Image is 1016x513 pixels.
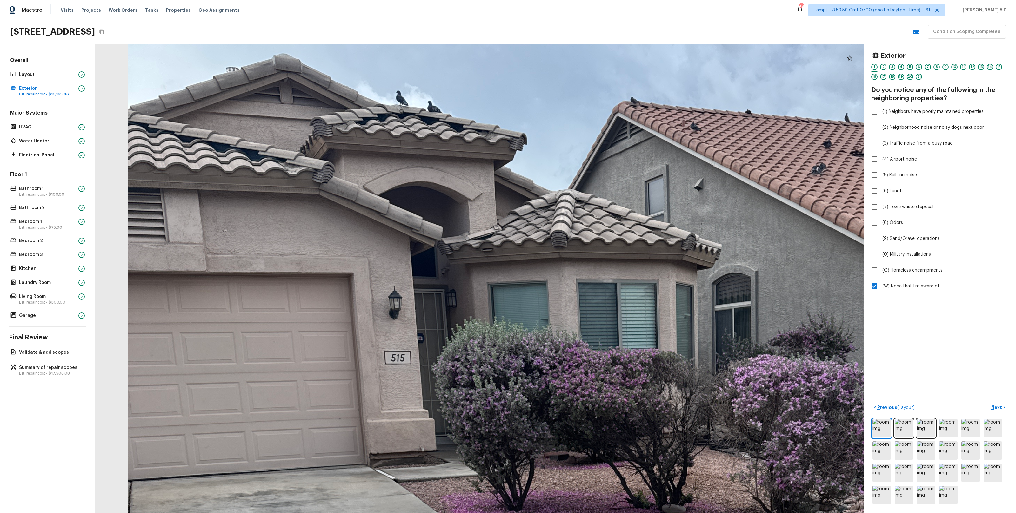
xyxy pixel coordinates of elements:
div: 16 [871,74,878,80]
div: 15 [996,64,1002,70]
div: 21 [916,74,922,80]
p: Electrical Panel [19,152,76,158]
p: Summary of repair scopes [19,365,82,371]
span: $300.00 [49,300,65,304]
div: 13 [978,64,984,70]
p: Est. repair cost - [19,371,82,376]
img: room img [917,464,935,482]
div: 18 [889,74,895,80]
img: room img [939,486,958,504]
div: 643 [799,4,804,10]
span: [PERSON_NAME] A P [960,7,1006,13]
img: room img [917,441,935,460]
p: Est. repair cost - [19,192,76,197]
img: room img [895,464,913,482]
div: 6 [916,64,922,70]
p: Est. repair cost - [19,300,76,305]
p: Bedroom 3 [19,252,76,258]
div: 14 [987,64,993,70]
span: Work Orders [109,7,137,13]
h5: Overall [9,57,86,65]
p: Previous [876,404,915,411]
h4: Exterior [881,52,906,60]
span: Maestro [22,7,43,13]
p: Est. repair cost - [19,92,76,97]
span: ( Layout ) [897,405,915,410]
div: 10 [951,64,958,70]
p: Laundry Room [19,280,76,286]
p: Bathroom 1 [19,186,76,192]
img: room img [872,441,891,460]
div: 7 [925,64,931,70]
span: Tasks [145,8,158,12]
div: 20 [907,74,913,80]
span: (6) Landfill [882,188,905,194]
span: $100.00 [49,193,64,196]
div: 5 [907,64,913,70]
p: Est. repair cost - [19,225,76,230]
span: (1) Neighbors have poorly maintained properties [882,109,984,115]
img: room img [939,441,958,460]
img: room img [895,441,913,460]
p: Water Heater [19,138,76,144]
button: <Previous(Layout) [871,402,917,413]
img: room img [939,464,958,482]
span: Properties [166,7,191,13]
img: room img [917,419,935,437]
h2: [STREET_ADDRESS] [10,26,95,37]
button: Copy Address [97,28,106,36]
img: room img [872,486,891,504]
img: room img [939,419,958,437]
img: room img [984,464,1002,482]
span: Projects [81,7,101,13]
div: 8 [933,64,940,70]
img: room img [961,419,980,437]
div: 4 [898,64,904,70]
span: (Q) Homeless encampments [882,267,943,273]
img: room img [895,419,913,437]
h5: Floor 1 [9,171,86,179]
span: (2) Neighborhood noise or noisy dogs next door [882,124,984,131]
span: (4) Airport noise [882,156,917,162]
p: Exterior [19,85,76,92]
span: (W) None that I’m aware of [882,283,939,289]
span: (7) Toxic waste disposal [882,204,933,210]
h5: Major Systems [9,109,86,118]
span: $75.00 [49,226,62,229]
p: Next [991,404,1003,411]
p: Living Room [19,293,76,300]
img: room img [872,419,891,437]
p: Bedroom 1 [19,219,76,225]
p: Bathroom 2 [19,205,76,211]
span: Tamp[…]3:59:59 Gmt 0700 (pacific Daylight Time) + 61 [814,7,930,13]
span: (9) Sand/Gravel operations [882,235,940,242]
div: 2 [880,64,886,70]
div: 12 [969,64,975,70]
div: 3 [889,64,895,70]
span: (8) Odors [882,220,903,226]
span: (5) Rail line noise [882,172,917,178]
p: HVAC [19,124,76,130]
span: (0) Military installations [882,251,931,258]
button: Next> [988,402,1008,413]
h4: Final Review [9,333,86,342]
p: Layout [19,71,76,78]
p: Garage [19,312,76,319]
img: room img [917,486,935,504]
img: room img [984,441,1002,460]
img: room img [961,441,980,460]
p: Bedroom 2 [19,238,76,244]
p: Kitchen [19,266,76,272]
img: room img [895,486,913,504]
span: $10,165.46 [49,92,69,96]
span: Visits [61,7,74,13]
span: Geo Assignments [198,7,240,13]
p: Validate & add scopes [19,349,82,356]
div: 17 [880,74,886,80]
div: 11 [960,64,966,70]
img: room img [961,464,980,482]
div: 19 [898,74,904,80]
div: 9 [942,64,949,70]
h4: Do you notice any of the following in the neighboring properties? [871,86,1008,102]
span: $17,506.08 [49,372,70,375]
